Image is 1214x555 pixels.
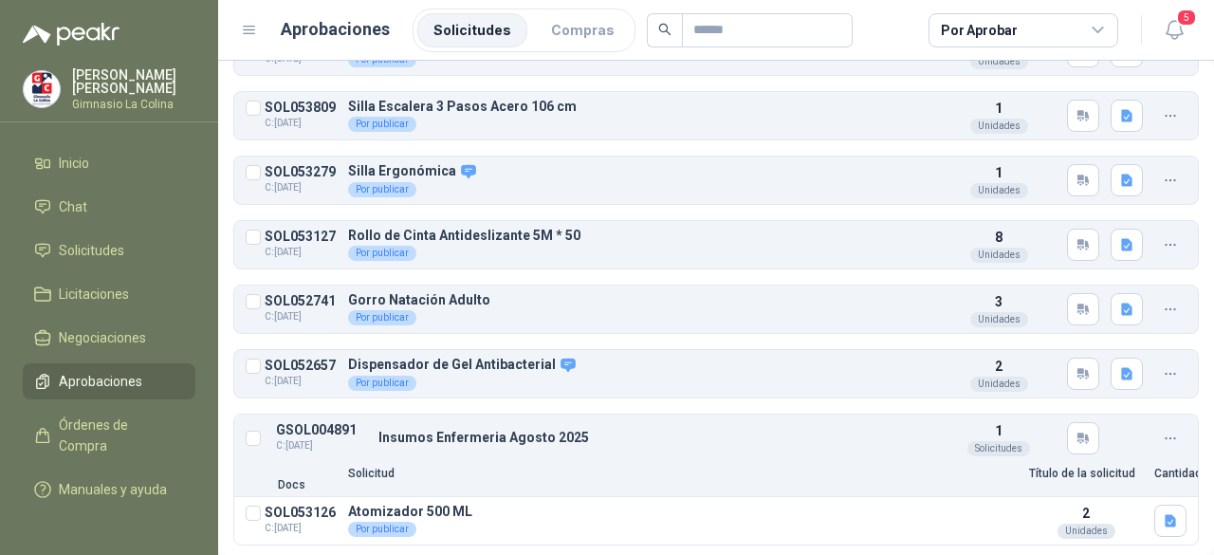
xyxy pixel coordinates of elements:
div: Unidades [1058,524,1115,539]
p: 2 [995,356,1002,377]
span: Inicio [59,153,89,174]
p: Silla Ergonómica [348,163,477,180]
span: C: [DATE] [265,245,336,260]
div: Unidades [970,248,1028,263]
p: SOL052657 [265,359,336,373]
p: Gimnasio La Colina [72,99,195,110]
p: Título de la solicitud [1029,468,1143,479]
span: C: [DATE] [265,309,336,324]
a: Órdenes de Compra [23,407,195,464]
p: Dispensador de Gel Antibacterial [348,357,577,374]
span: Órdenes de Compra [59,415,177,456]
p: 8 [995,227,1002,248]
div: Unidades [970,119,1028,134]
span: Chat [59,196,87,217]
div: Por publicar [348,117,416,132]
a: Solicitudes [23,232,195,268]
p: SOL053126 [265,506,336,520]
p: GSOL004891 [276,423,367,437]
button: 5 [1157,13,1191,47]
img: Company Logo [24,71,60,107]
p: SOL053279 [265,165,336,179]
span: 5 [1176,9,1197,27]
p: 1 [995,98,1002,119]
div: Por publicar [348,246,416,261]
span: Solicitudes [59,240,124,261]
div: Unidades [970,54,1028,69]
div: Por publicar [348,376,416,391]
span: Manuales y ayuda [59,479,167,500]
p: Solicitud [348,468,1018,479]
p: Docs [246,479,337,490]
a: Licitaciones [23,276,195,312]
p: SOL053809 [265,101,336,115]
p: Silla Escalera 3 Pasos Acero 106 cm [348,100,577,114]
div: Por publicar [348,310,416,325]
div: Por Aprobar [941,20,1017,41]
div: Por publicar [348,182,416,197]
div: Solicitudes [967,441,1030,456]
a: Manuales y ayuda [23,472,195,508]
p: Cantidad [1154,468,1186,479]
p: Atomizador 500 ML [348,505,472,519]
p: SOL053127 [265,230,336,244]
span: C: [DATE] [276,438,367,453]
p: [PERSON_NAME] [PERSON_NAME] [72,68,195,95]
span: C: [DATE] [265,180,336,195]
p: Rollo de Cinta Antideslizante 5M * 50 [348,229,580,243]
a: Compras [535,13,631,47]
p: 1 [995,420,1002,441]
h1: Aprobaciones [281,16,390,43]
img: Logo peakr [23,23,120,46]
a: Chat [23,189,195,225]
span: C: [DATE] [265,374,336,389]
div: Por publicar [348,522,416,537]
span: C: [DATE] [265,521,336,536]
span: C: [DATE] [265,116,336,131]
p: SOL052741 [265,294,336,308]
span: Negociaciones [59,327,146,348]
p: 3 [995,291,1002,312]
span: search [658,23,671,36]
p: 1 [995,162,1002,183]
span: Licitaciones [59,284,129,305]
div: Insumos Enfermeria Agosto 2025 [378,431,930,445]
a: Solicitudes [417,13,527,47]
p: 2 [1082,503,1090,524]
a: Negociaciones [23,320,195,356]
div: Unidades [970,377,1028,392]
a: Inicio [23,145,195,181]
span: Aprobaciones [59,371,142,392]
div: Unidades [970,183,1028,198]
p: Gorro Natación Adulto [348,293,490,307]
div: Unidades [970,312,1028,327]
a: Aprobaciones [23,363,195,399]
